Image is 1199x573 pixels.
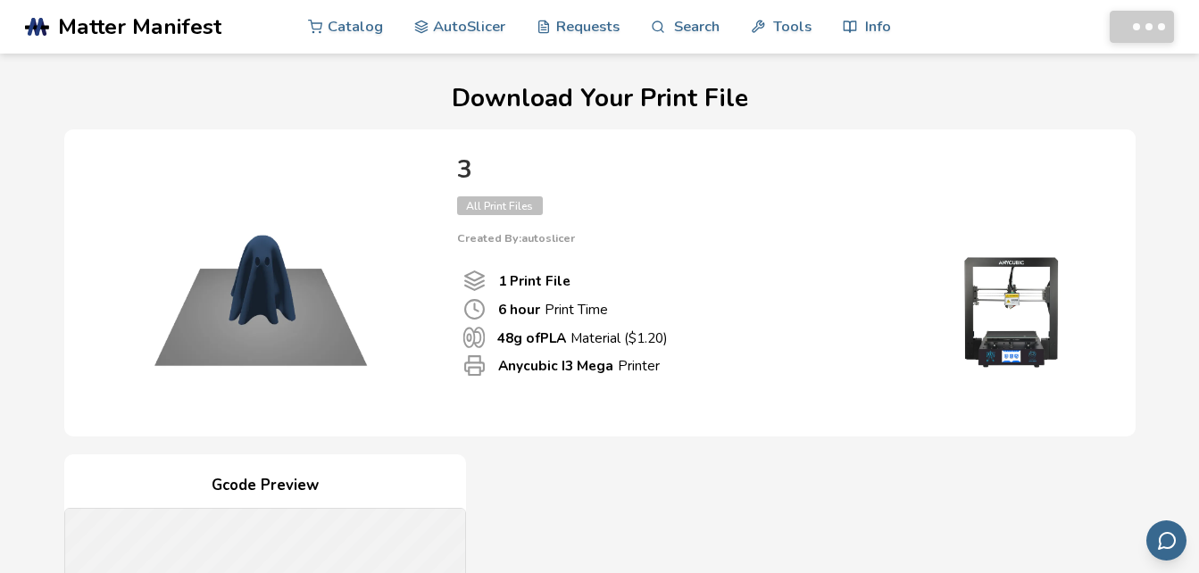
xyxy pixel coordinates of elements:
span: Material Used [463,327,485,348]
h1: Download Your Print File [25,85,1174,112]
b: 48 g of PLA [497,328,566,347]
span: Printer [463,354,486,377]
p: Printer [498,356,660,375]
b: 6 hour [498,300,540,319]
img: Product [82,147,439,415]
p: Print Time [498,300,608,319]
span: Number Of Print files [463,270,486,292]
span: Print Time [463,298,486,320]
span: Matter Manifest [58,14,221,39]
h4: 3 [457,156,1100,184]
p: Material ($ 1.20 ) [497,328,668,347]
h4: Gcode Preview [64,472,466,500]
span: All Print Files [457,196,543,215]
p: Created By: autoslicer [457,232,1100,245]
b: 1 Print File [498,271,570,290]
img: Printer [921,245,1100,378]
b: Anycubic I3 Mega [498,356,613,375]
button: Send feedback via email [1146,520,1187,561]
